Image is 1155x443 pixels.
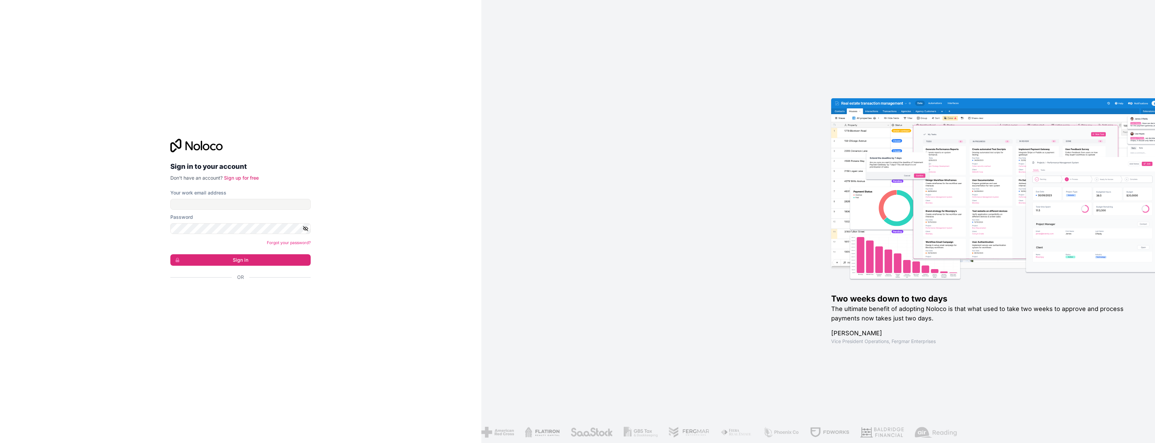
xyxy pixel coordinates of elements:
[570,427,613,438] img: /assets/saastock-C6Zbiodz.png
[267,240,311,245] a: Forgot your password?
[167,288,309,303] iframe: Sign in with Google Button
[763,427,799,438] img: /assets/phoenix-BREaitsQ.png
[1090,427,1122,438] img: /assets/american-red-cross-BAupjrZR.png
[831,293,1133,304] h1: Two weeks down to two days
[170,189,226,196] label: Your work email address
[721,427,752,438] img: /assets/fiera-fwj2N5v4.png
[481,427,514,438] img: /assets/american-red-cross-BAupjrZR.png
[860,427,904,438] img: /assets/baldridge-DxmPIwAm.png
[170,160,311,173] h2: Sign in to your account
[831,329,1133,338] h1: [PERSON_NAME]
[224,175,259,181] a: Sign up for free
[170,223,311,234] input: Password
[170,214,193,220] label: Password
[669,427,710,438] img: /assets/fergmar-CudnrXN5.png
[831,338,1133,345] h1: Vice President Operations , Fergmar Enterprises
[170,254,311,266] button: Sign in
[525,427,560,438] img: /assets/flatiron-C8eUkumj.png
[170,199,311,210] input: Email address
[624,427,658,438] img: /assets/gbstax-C-GtDUiK.png
[915,427,957,438] img: /assets/airreading-FwAmRzSr.png
[170,175,223,181] span: Don't have an account?
[810,427,849,438] img: /assets/fdworks-Bi04fVtw.png
[237,274,244,281] span: Or
[831,304,1133,323] h2: The ultimate benefit of adopting Noloco is that what used to take two weeks to approve and proces...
